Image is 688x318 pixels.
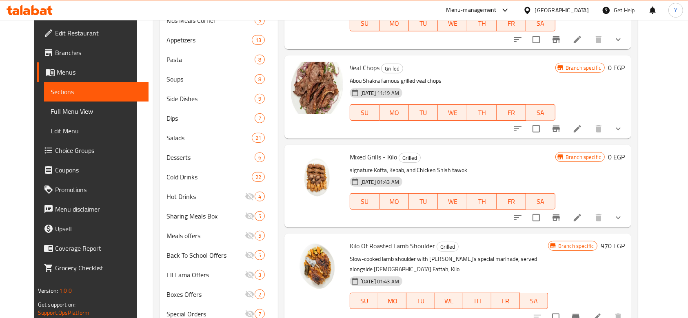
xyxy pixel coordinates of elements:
span: TU [412,107,435,119]
span: 4 [255,193,264,201]
span: 22 [252,173,264,181]
div: items [252,133,265,143]
span: Kilo Of Roasted Lamb Shoulder [350,240,435,252]
span: Menu disclaimer [55,204,142,214]
svg: Inactive section [245,231,255,241]
span: [DATE] 01:43 AM [357,278,402,285]
h6: 970 EGP [601,240,625,252]
button: show more [608,208,628,227]
button: SU [350,104,380,121]
a: Branches [37,43,149,62]
div: items [255,94,265,104]
span: SU [353,107,376,119]
span: 6 [255,154,264,161]
span: WE [441,18,464,29]
div: Meals offers5 [160,226,278,245]
span: MO [382,295,403,307]
span: Boxes Offers [166,289,245,299]
button: TH [467,193,497,210]
span: Branch specific [555,242,597,250]
div: items [252,35,265,45]
button: delete [589,208,608,227]
button: FR [497,193,526,210]
span: FR [500,18,523,29]
button: SU [350,293,378,309]
button: WE [438,193,467,210]
span: Edit Menu [51,126,142,136]
button: Branch-specific-item [546,208,566,227]
span: 8 [255,56,264,64]
button: sort-choices [508,119,528,139]
button: TU [409,193,438,210]
span: 1.0.0 [59,285,72,296]
span: SA [529,18,552,29]
button: TH [463,293,491,309]
div: Side Dishes9 [160,89,278,108]
span: 5 [255,232,264,240]
span: Pasta [166,55,255,64]
span: Appetizers [166,35,251,45]
span: 5 [255,212,264,220]
a: Menu disclaimer [37,199,149,219]
span: Back To School Offers [166,250,245,260]
span: SU [353,295,375,307]
span: [DATE] 11:19 AM [357,89,402,97]
svg: Show Choices [613,35,623,44]
span: Side Dishes [166,94,255,104]
button: MO [380,193,409,210]
span: 9 [255,95,264,103]
span: MO [383,107,406,119]
div: items [255,270,265,280]
div: Hot Drinks4 [160,187,278,206]
button: MO [380,104,409,121]
span: Meals offers [166,231,245,241]
span: SU [353,18,376,29]
span: MO [383,196,406,208]
span: 8 [255,75,264,83]
div: [GEOGRAPHIC_DATA] [535,6,589,15]
button: WE [435,293,463,309]
span: Branches [55,48,142,57]
svg: Show Choices [613,213,623,223]
p: signature Kofta, Kebab, and Chicken Shish tawok [350,165,555,175]
h6: 0 EGP [608,62,625,73]
a: Grocery Checklist [37,258,149,278]
span: WE [441,196,464,208]
div: Salads21 [160,128,278,148]
span: Hot Drinks [166,192,245,201]
button: FR [491,293,519,309]
div: items [255,211,265,221]
button: WE [438,15,467,31]
button: MO [378,293,406,309]
img: Mixed Grills - Kilo [291,151,343,203]
span: TH [471,18,493,29]
span: Y [674,6,677,15]
span: Salads [166,133,251,143]
span: Branch specific [562,153,604,161]
button: sort-choices [508,30,528,49]
span: Get support on: [38,299,75,310]
a: Full Menu View [44,102,149,121]
button: FR [497,15,526,31]
a: Coverage Report [37,238,149,258]
span: WE [441,107,464,119]
div: Ell Lama Offers [166,270,245,280]
span: 3 [255,271,264,279]
span: TU [412,196,435,208]
span: Grilled [437,242,458,252]
img: Veal Chops [291,62,343,114]
a: Edit Restaurant [37,23,149,43]
button: Branch-specific-item [546,119,566,139]
span: Coupons [55,165,142,175]
button: WE [438,104,467,121]
button: delete [589,30,608,49]
span: Promotions [55,185,142,194]
span: Grilled [399,153,420,163]
svg: Inactive section [245,270,255,280]
p: Abou Shakra famous grilled veal chops [350,76,555,86]
span: Version: [38,285,58,296]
